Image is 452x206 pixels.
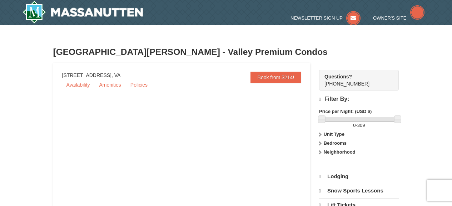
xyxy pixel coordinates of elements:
a: Policies [126,79,152,90]
h3: [GEOGRAPHIC_DATA][PERSON_NAME] - Valley Premium Condos [53,45,399,59]
strong: Price per Night: (USD $) [319,109,372,114]
a: Lodging [319,170,399,183]
a: Owner's Site [373,15,424,21]
strong: Bedrooms [324,140,347,146]
a: Massanutten Resort [23,1,143,24]
h4: Filter By: [319,96,399,103]
a: Newsletter Sign Up [290,15,361,21]
span: 309 [357,123,365,128]
a: Amenities [95,79,125,90]
a: Snow Sports Lessons [319,184,399,197]
strong: Neighborhood [324,149,356,155]
img: Massanutten Resort Logo [23,1,143,24]
strong: Questions? [324,74,352,79]
a: Book from $214! [250,72,302,83]
span: [PHONE_NUMBER] [324,73,386,87]
span: 0 [353,123,356,128]
span: Newsletter Sign Up [290,15,343,21]
span: Owner's Site [373,15,407,21]
a: Availability [62,79,94,90]
strong: Unit Type [324,132,344,137]
label: - [319,122,399,129]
